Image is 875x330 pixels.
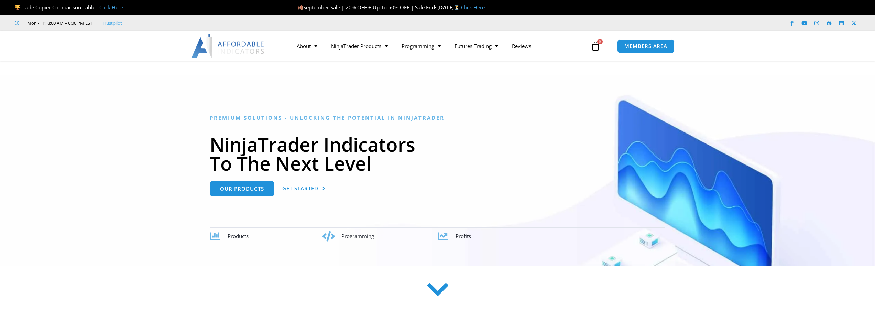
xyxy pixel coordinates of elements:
a: Get Started [282,181,326,196]
img: 🏆 [15,5,20,10]
a: 0 [580,36,611,56]
img: 🍂 [298,5,303,10]
nav: Menu [290,38,589,54]
span: September Sale | 20% OFF + Up To 50% OFF | Sale Ends [297,4,437,11]
span: Trade Copier Comparison Table | [15,4,123,11]
a: Trustpilot [102,19,122,27]
a: About [290,38,324,54]
span: Get Started [282,186,318,191]
a: Reviews [505,38,538,54]
a: MEMBERS AREA [617,39,675,53]
img: LogoAI | Affordable Indicators – NinjaTrader [191,34,265,58]
span: Our Products [220,186,264,191]
a: Futures Trading [448,38,505,54]
span: 0 [597,39,603,44]
span: Products [228,233,249,239]
img: ⏳ [454,5,459,10]
span: Mon - Fri: 8:00 AM – 6:00 PM EST [25,19,92,27]
strong: [DATE] [437,4,461,11]
span: Programming [341,233,374,239]
a: NinjaTrader Products [324,38,395,54]
h6: Premium Solutions - Unlocking the Potential in NinjaTrader [210,115,665,121]
a: Click Here [99,4,123,11]
a: Programming [395,38,448,54]
span: MEMBERS AREA [624,44,667,49]
a: Our Products [210,181,274,196]
a: Click Here [461,4,485,11]
span: Profits [456,233,471,239]
h1: NinjaTrader Indicators To The Next Level [210,135,665,173]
